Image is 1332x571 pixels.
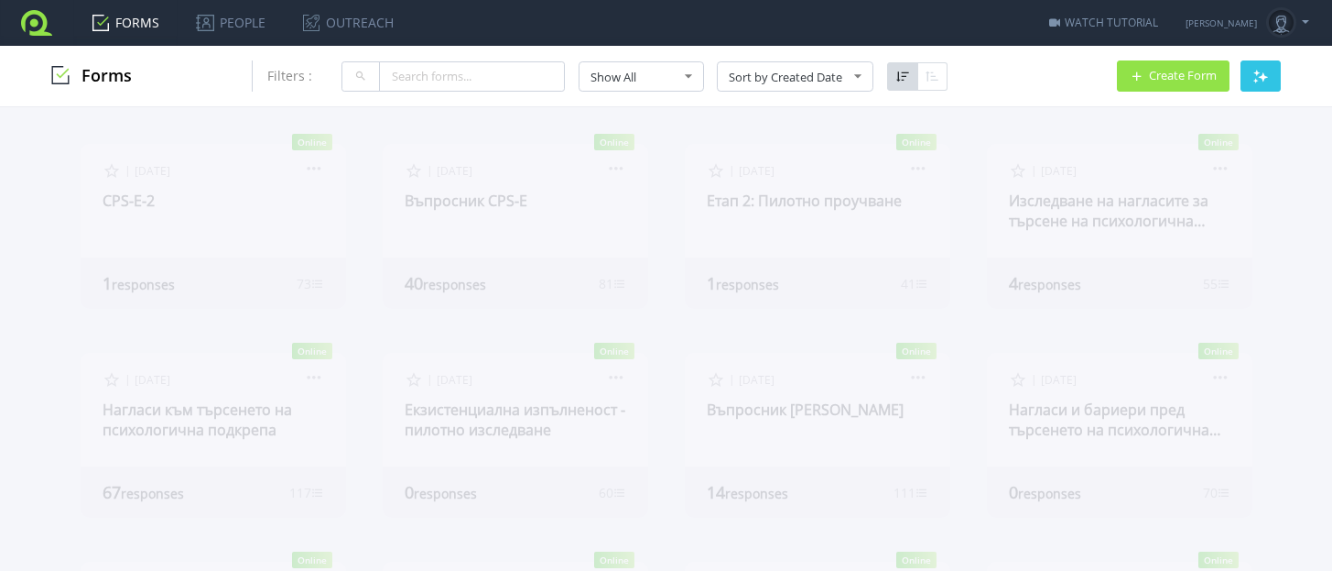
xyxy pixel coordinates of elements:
[405,191,527,211] a: Въпросник CPS-E
[135,372,170,388] span: [DATE]
[427,371,433,387] span: |
[725,485,788,502] span: responses
[1009,400,1221,460] a: Нагласи и бариери пред търсенето на психологична подкрепа
[1031,371,1037,387] span: |
[405,400,625,440] a: Екзистенциална изпълненост - пилотно изследване
[1198,552,1239,568] span: Online
[729,162,735,178] span: |
[716,276,779,293] span: responses
[1031,162,1037,178] span: |
[414,485,477,502] span: responses
[1203,484,1230,501] div: 70
[125,162,131,178] span: |
[1018,276,1081,293] span: responses
[289,484,324,501] div: 117
[405,272,540,294] div: 40
[103,481,238,503] div: 67
[292,343,332,359] span: Online
[1041,372,1077,388] span: [DATE]
[103,191,155,211] a: CPS-E-2
[707,400,904,420] a: Въпросник [PERSON_NAME]
[893,484,928,501] div: 111
[292,134,332,150] span: Online
[423,276,486,293] span: responses
[135,163,170,179] span: [DATE]
[1198,134,1239,150] span: Online
[292,552,332,568] span: Online
[51,66,132,86] h3: Forms
[599,275,626,292] div: 81
[437,372,472,388] span: [DATE]
[1149,70,1217,82] span: Create Form
[1009,191,1208,251] a: Изследване на нагласите за търсене на психологична подкрепа
[125,371,131,387] span: |
[267,67,312,84] span: Filters :
[1009,481,1144,503] div: 0
[896,552,937,568] span: Online
[437,163,472,179] span: [DATE]
[594,134,634,150] span: Online
[103,400,292,440] a: Нагласи към търсенето на психологична подкрепа
[739,163,774,179] span: [DATE]
[896,343,937,359] span: Online
[729,371,735,387] span: |
[1041,163,1077,179] span: [DATE]
[1240,60,1281,92] button: AI Generate
[1009,272,1144,294] div: 4
[594,552,634,568] span: Online
[112,276,175,293] span: responses
[379,61,565,92] input: Search forms...
[103,272,238,294] div: 1
[707,272,842,294] div: 1
[405,481,540,503] div: 0
[1049,15,1158,30] a: WATCH TUTORIAL
[707,481,842,503] div: 14
[1117,60,1229,92] button: Create Form
[1203,275,1230,292] div: 55
[594,343,634,359] span: Online
[121,485,184,502] span: responses
[297,275,324,292] div: 73
[739,372,774,388] span: [DATE]
[1198,343,1239,359] span: Online
[427,162,433,178] span: |
[707,191,902,211] a: Етап 2: Пилотно проучване
[1018,485,1081,502] span: responses
[896,134,937,150] span: Online
[901,275,928,292] div: 41
[599,484,626,501] div: 60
